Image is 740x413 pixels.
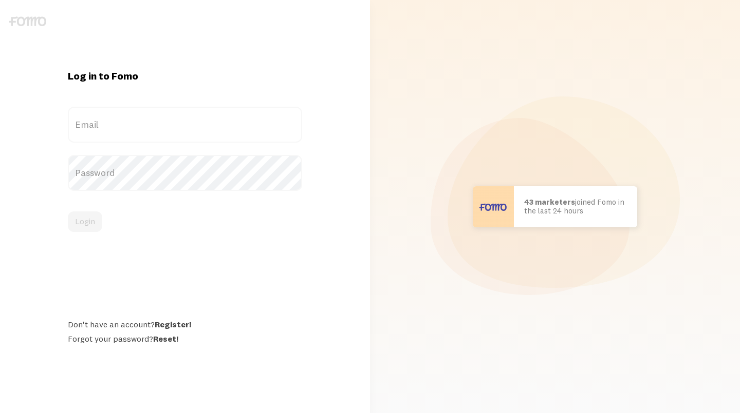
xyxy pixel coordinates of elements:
[473,186,514,227] img: User avatar
[68,319,302,329] div: Don't have an account?
[524,197,575,207] b: 43 marketers
[524,198,627,215] p: joined Fomo in the last 24 hours
[9,16,46,26] img: fomo-logo-gray-b99e0e8ada9f9040e2984d0d95b3b12da0074ffd48d1e5cb62ac37fc77b0b268.svg
[68,155,302,191] label: Password
[68,69,302,83] h1: Log in to Fomo
[68,107,302,143] label: Email
[155,319,191,329] a: Register!
[68,333,302,344] div: Forgot your password?
[153,333,178,344] a: Reset!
